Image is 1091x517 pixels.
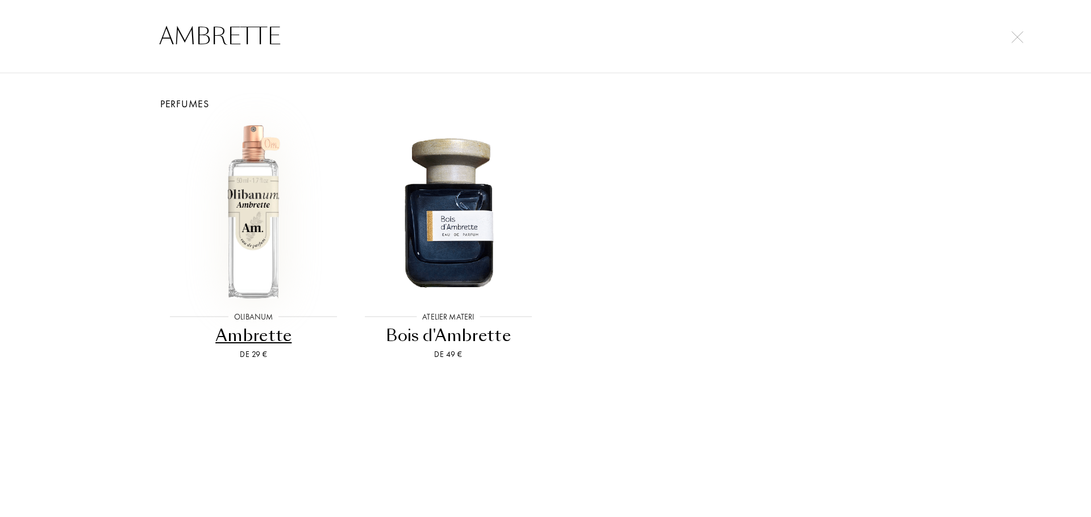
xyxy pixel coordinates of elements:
div: Atelier Materi [417,311,480,323]
div: De 49 € [356,348,542,360]
div: De 29 € [161,348,347,360]
img: Ambrette [166,124,341,299]
img: Bois d'Ambrette [361,124,536,299]
img: cross.svg [1011,31,1023,43]
div: Olibanum [228,311,278,323]
div: Bois d'Ambrette [356,325,542,347]
a: AmbretteOlibanumAmbretteDe 29 € [156,111,351,375]
div: Ambrette [161,325,347,347]
input: Buscar [136,19,955,53]
a: Bois d'AmbretteAtelier MateriBois d'AmbretteDe 49 € [351,111,546,375]
div: Perfumes [148,96,943,111]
